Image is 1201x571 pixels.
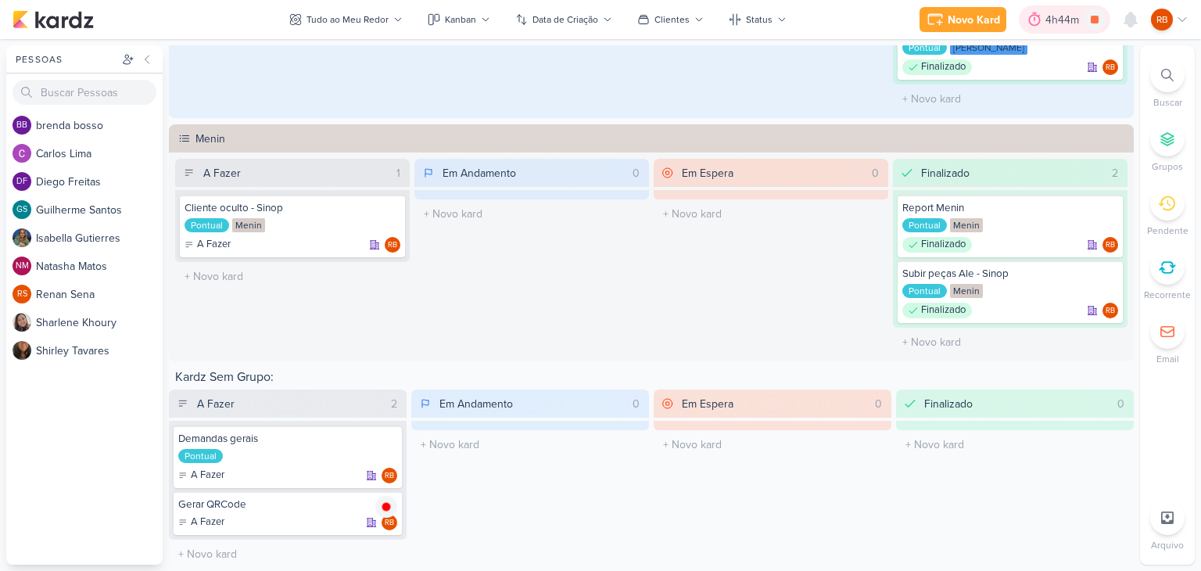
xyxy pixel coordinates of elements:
[920,7,1006,32] button: Novo Kard
[1151,9,1173,31] div: Rogerio Bispo
[921,237,966,253] p: Finalizado
[203,165,241,181] div: A Fazer
[13,313,31,332] img: Sharlene Khoury
[902,41,947,55] div: Pontual
[682,396,733,412] div: Em Espera
[902,237,972,253] div: Finalizado
[185,201,400,215] div: Cliente oculto - Sinop
[232,218,265,232] div: Menin
[13,10,94,29] img: kardz.app
[36,117,163,134] div: b r e n d a b o s s o
[902,59,972,75] div: Finalizado
[172,543,403,566] input: + Novo kard
[1102,59,1118,75] div: Rogerio Bispo
[195,131,1129,147] div: Menin
[36,174,163,190] div: D i e g o F r e i t a s
[1106,64,1115,72] p: RB
[1106,165,1124,181] div: 2
[191,468,224,483] p: A Fazer
[36,314,163,331] div: S h a r l e n e K h o u r y
[682,165,733,181] div: Em Espera
[1140,58,1195,110] li: Ctrl + F
[16,262,29,271] p: NM
[902,218,947,232] div: Pontual
[13,172,31,191] div: Diego Freitas
[178,265,407,288] input: + Novo kard
[902,201,1118,215] div: Report Menin
[385,237,400,253] div: Rogerio Bispo
[382,515,397,530] div: Rogerio Bispo
[197,237,231,253] p: A Fazer
[390,165,407,181] div: 1
[178,468,224,483] div: A Fazer
[36,202,163,218] div: G u i l h e r m e S a n t o s
[1156,352,1179,366] p: Email
[169,368,1134,390] div: Kardz Sem Grupo:
[13,257,31,275] div: Natasha Matos
[178,449,223,463] div: Pontual
[414,433,646,456] input: + Novo kard
[443,165,516,181] div: Em Andamento
[388,242,397,250] p: RB
[896,331,1124,354] input: + Novo kard
[191,515,224,530] p: A Fazer
[13,80,156,105] input: Buscar Pessoas
[385,472,394,480] p: RB
[902,267,1118,281] div: Subir peças Ale - Sinop
[1106,242,1115,250] p: RB
[418,203,646,225] input: + Novo kard
[921,165,970,181] div: Finalizado
[197,396,235,412] div: A Fazer
[13,52,119,66] div: Pessoas
[1152,160,1183,174] p: Grupos
[13,341,31,360] img: Shirley Tavares
[1153,95,1182,110] p: Buscar
[657,433,888,456] input: + Novo kard
[950,218,983,232] div: Menin
[178,515,224,530] div: A Fazer
[1102,59,1118,75] div: Responsável: Rogerio Bispo
[626,396,646,412] div: 0
[36,258,163,275] div: N a t a s h a M a t o s
[1111,396,1131,412] div: 0
[36,286,163,303] div: R e n a n S e n a
[16,206,27,214] p: GS
[385,237,400,253] div: Responsável: Rogerio Bispo
[921,59,966,75] p: Finalizado
[896,88,1124,110] input: + Novo kard
[1156,13,1168,27] p: RB
[185,218,229,232] div: Pontual
[382,468,397,483] div: Rogerio Bispo
[950,41,1027,55] div: [PERSON_NAME]
[17,290,27,299] p: RS
[902,284,947,298] div: Pontual
[439,396,513,412] div: Em Andamento
[950,284,983,298] div: Menin
[899,433,1131,456] input: + Novo kard
[657,203,885,225] input: + Novo kard
[1102,303,1118,318] div: Responsável: Rogerio Bispo
[178,497,397,512] div: Gerar QRCode
[178,432,397,446] div: Demandas gerais
[921,303,966,318] p: Finalizado
[36,230,163,246] div: I s a b e l l a G u t i e r r e s
[1102,237,1118,253] div: Rogerio Bispo
[924,396,973,412] div: Finalizado
[1102,303,1118,318] div: Rogerio Bispo
[13,228,31,247] img: Isabella Gutierres
[385,519,394,527] p: RB
[1106,307,1115,315] p: RB
[1151,538,1184,552] p: Arquivo
[13,200,31,219] div: Guilherme Santos
[1147,224,1188,238] p: Pendente
[13,285,31,303] div: Renan Sena
[375,496,397,518] img: tracking
[1144,288,1191,302] p: Recorrente
[1045,12,1084,28] div: 4h44m
[902,303,972,318] div: Finalizado
[869,396,888,412] div: 0
[36,343,163,359] div: S h i r l e y T a v a r e s
[1102,237,1118,253] div: Responsável: Rogerio Bispo
[13,144,31,163] img: Carlos Lima
[866,165,885,181] div: 0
